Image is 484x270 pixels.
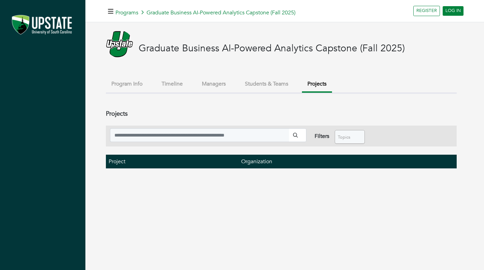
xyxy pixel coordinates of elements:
span: Topics [338,130,356,144]
button: Projects [302,77,332,93]
th: Project [106,155,238,169]
a: LOG IN [443,6,464,16]
img: USC_Upstate_Spartans_logo.svg.png [106,30,133,58]
button: Program Info [106,77,148,91]
div: Filters [315,132,329,140]
a: REGISTER [413,6,440,16]
button: Managers [196,77,231,91]
button: Timeline [156,77,188,91]
th: Organization [238,155,457,169]
h4: Projects [106,110,457,118]
img: Screenshot%202024-05-21%20at%2011.01.47%E2%80%AFAM.png [7,12,79,39]
a: Programs [115,9,138,16]
button: Students & Teams [239,77,294,91]
h5: Graduate Business AI-Powered Analytics Capstone (Fall 2025) [115,10,295,16]
h3: Graduate Business AI-Powered Analytics Capstone (Fall 2025) [139,43,405,54]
